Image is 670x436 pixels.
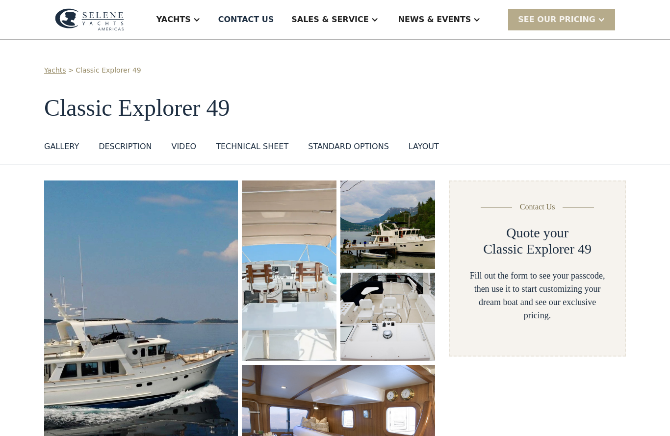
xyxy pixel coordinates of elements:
[308,141,389,156] a: standard options
[409,141,439,153] div: layout
[171,141,196,153] div: VIDEO
[44,141,79,156] a: GALLERY
[465,269,609,322] div: Fill out the form to see your passcode, then use it to start customizing your dream boat and see ...
[68,65,74,76] div: >
[156,14,191,26] div: Yachts
[291,14,368,26] div: Sales & Service
[409,141,439,156] a: layout
[340,273,435,361] img: 50 foot motor yacht
[520,201,555,213] div: Contact Us
[55,8,124,31] img: logo
[398,14,471,26] div: News & EVENTS
[308,141,389,153] div: standard options
[171,141,196,156] a: VIDEO
[44,95,626,121] h1: Classic Explorer 49
[216,141,288,153] div: Technical sheet
[483,241,592,257] h2: Classic Explorer 49
[76,65,141,76] a: Classic Explorer 49
[99,141,152,156] a: DESCRIPTION
[340,180,435,269] img: 50 foot motor yacht
[44,141,79,153] div: GALLERY
[216,141,288,156] a: Technical sheet
[99,141,152,153] div: DESCRIPTION
[518,14,595,26] div: SEE Our Pricing
[218,14,274,26] div: Contact US
[44,65,66,76] a: Yachts
[506,225,568,241] h2: Quote your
